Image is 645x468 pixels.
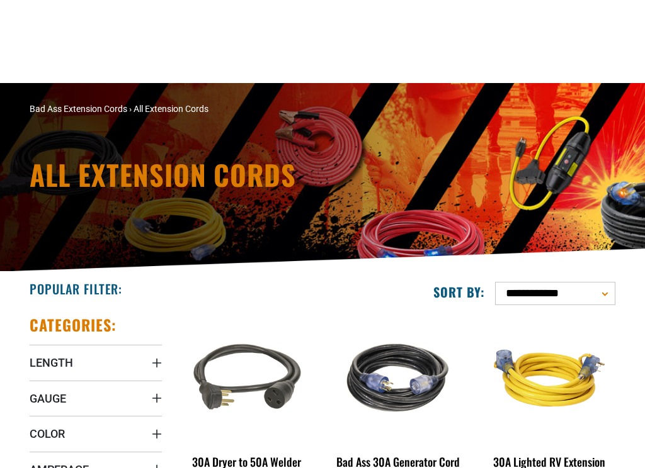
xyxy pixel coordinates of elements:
[30,161,515,189] h1: All Extension Cords
[30,345,162,380] summary: Length
[30,281,122,297] h2: Popular Filter:
[30,416,162,451] summary: Color
[433,284,485,300] label: Sort by:
[481,317,617,439] img: yellow
[30,381,162,416] summary: Gauge
[30,426,65,441] span: Color
[330,317,466,439] img: black
[30,355,73,370] span: Length
[30,315,117,335] h2: Categories:
[30,391,66,406] span: Gauge
[129,104,132,114] span: ›
[332,456,464,467] div: Bad Ass 30A Generator Cord
[30,103,414,116] nav: breadcrumbs
[179,317,315,439] img: black
[30,104,127,114] a: Bad Ass Extension Cords
[134,104,208,114] span: All Extension Cords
